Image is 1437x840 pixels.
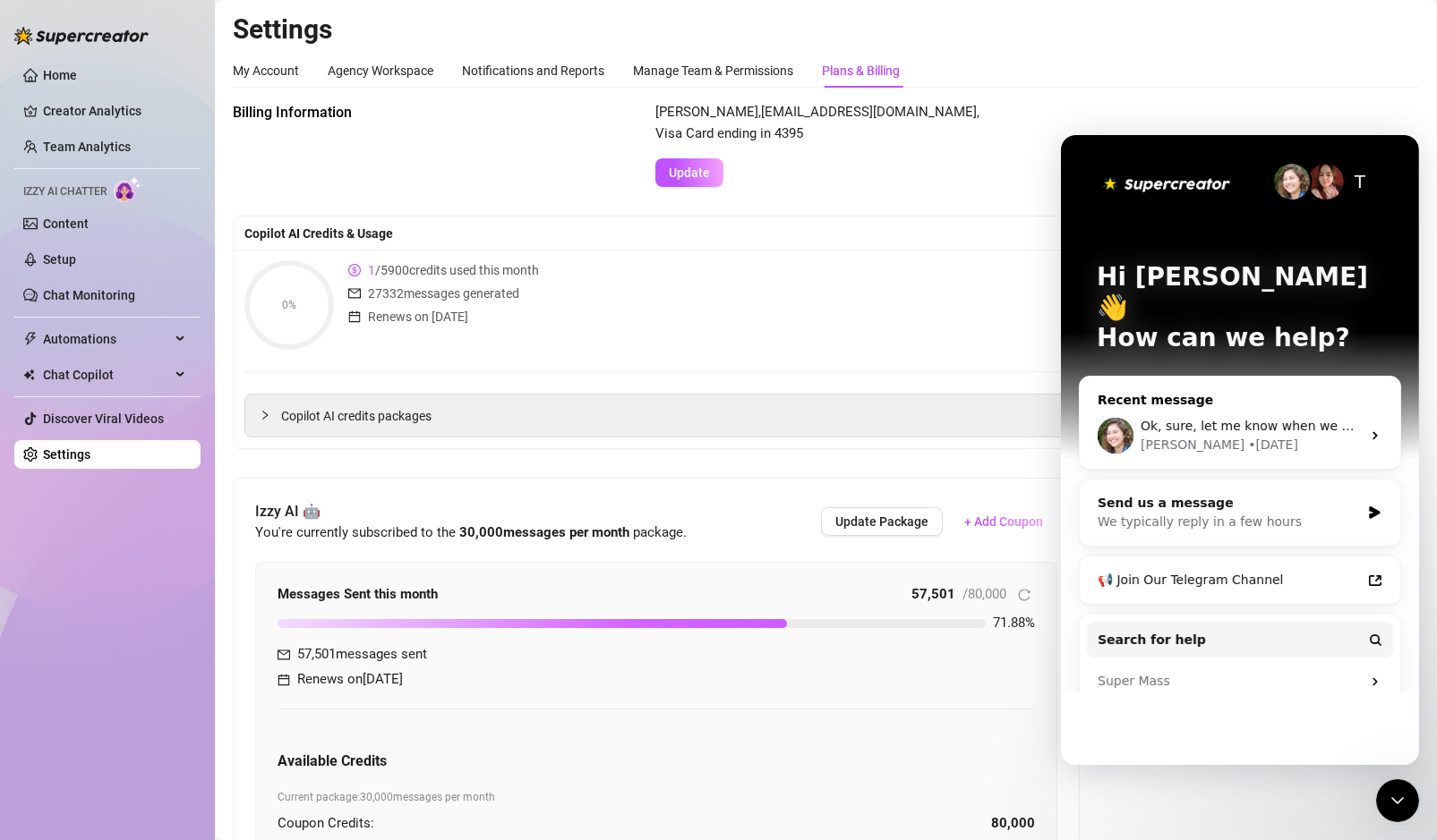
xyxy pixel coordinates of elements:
button: Search for help [26,487,332,522]
a: Content [43,216,89,231]
img: AI Chatter [114,176,141,202]
a: Home [43,68,77,82]
span: 1 [368,263,375,277]
a: Settings [43,447,90,462]
span: Chat Copilot [43,361,170,389]
div: Manage Team & Permissions [633,61,793,81]
span: Search for help [37,496,145,514]
span: 0% [244,300,334,310]
span: collapsed [260,410,270,420]
iframe: Intercom live chat [1061,135,1419,765]
span: [PERSON_NAME] , [EMAIL_ADDRESS][DOMAIN_NAME] , Visa Card ending in 4395 [655,102,979,144]
span: + Add Coupon [964,514,1043,529]
div: We typically reply in a few hours [37,378,299,396]
div: Super Mass [26,530,332,563]
span: Update [669,165,710,180]
span: Current package: 30,000 messages per month [278,789,1035,806]
button: + Add Coupon [950,507,1057,536]
span: / 5900 credits used this month [368,260,539,280]
button: Update [655,158,723,187]
strong: Messages Sent this month [278,586,438,602]
span: dollar-circle [348,260,361,280]
span: Help [284,603,312,615]
div: Copilot AI Credits & Usage [244,224,1407,243]
div: Send us a messageWe typically reply in a few hours [18,344,340,412]
strong: 30,000 messages per month [459,524,629,540]
div: Agency Workspace [328,61,433,81]
img: Chat Copilot [23,369,35,381]
h2: Settings [233,13,1419,47]
span: calendar [348,307,361,327]
div: Notifications and Reports [462,61,604,81]
span: Coupon Credits: [278,813,374,835]
div: Super Mass [37,537,300,556]
span: 57,501 messages sent [297,644,427,666]
div: Send us a message [37,359,299,378]
span: mail [278,649,290,661]
iframe: Intercom live chat [1376,779,1419,822]
strong: 57,501 [911,586,955,602]
div: [PERSON_NAME] [80,301,184,319]
a: Discover Viral Videos [43,412,164,426]
span: Copilot AI credits packages [281,406,1392,426]
div: Plans & Billing [822,61,900,81]
a: Setup [43,252,76,267]
span: You're currently subscribed to the package. [255,524,687,540]
a: Team Analytics [43,140,131,154]
span: 27332 messages generated [368,284,519,303]
button: Update Package [821,507,943,536]
span: calendar [278,674,290,686]
div: 📢 Join Our Telegram Channel [37,436,300,454]
a: 📢 Join Our Telegram Channel [26,428,332,462]
span: thunderbolt [23,332,38,346]
span: Home [41,603,78,615]
span: mail [348,284,361,303]
h5: Available Credits [278,751,1035,772]
span: Billing Information [233,102,534,123]
div: My Account [233,61,299,81]
span: / 80,000 [962,586,1006,602]
a: Creator Analytics [43,97,186,125]
span: Update Package [835,514,928,529]
span: Izzy AI 🤖 [255,500,687,522]
span: Messages [144,603,213,615]
strong: 80,000 [991,815,1035,831]
span: 71.88 % [993,615,1035,631]
span: reload [1018,589,1031,601]
span: Renews on [DATE] [297,669,403,691]
span: Ok, sure, let me know when we can sync to start reactivating your account. [80,284,555,298]
div: • [DATE] [187,301,237,319]
button: Messages [119,558,238,630]
img: logo-BBDzfeDw.svg [14,27,149,45]
div: Copilot AI credits packages [245,395,1407,437]
span: Automations [43,325,170,353]
span: Izzy AI Chatter [23,183,107,200]
button: Help [239,558,358,630]
a: Chat Monitoring [43,288,135,302]
span: Renews on [DATE] [368,307,468,327]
